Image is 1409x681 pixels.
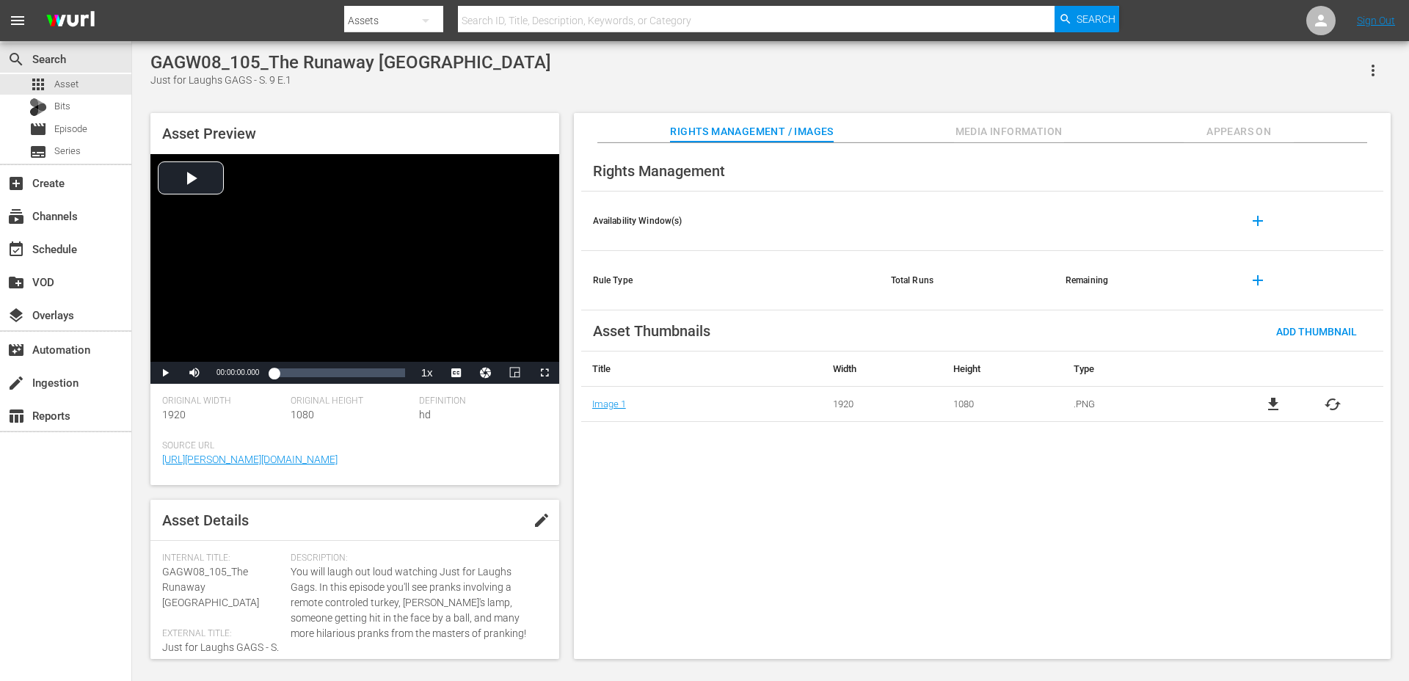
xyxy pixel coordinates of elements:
span: You will laugh out loud watching Just for Laughs Gags. In this episode you'll see pranks involvin... [291,564,540,641]
td: 1920 [822,387,942,422]
th: Width [822,352,942,387]
span: External Title: [162,628,283,640]
a: Sign Out [1357,15,1395,26]
th: Height [942,352,1063,387]
span: Ingestion [7,374,25,392]
td: .PNG [1063,387,1223,422]
div: Bits [29,98,47,116]
span: 00:00:00.000 [216,368,259,376]
img: ans4CAIJ8jUAAAAAAAAAAAAAAAAAAAAAAAAgQb4GAAAAAAAAAAAAAAAAAAAAAAAAJMjXAAAAAAAAAAAAAAAAAAAAAAAAgAT5G... [35,4,106,38]
button: Add Thumbnail [1264,318,1369,344]
span: Search [1077,6,1115,32]
button: Jump To Time [471,362,500,384]
a: Image 1 [592,398,626,409]
span: Channels [7,208,25,225]
button: Captions [442,362,471,384]
span: Create [7,175,25,192]
button: Fullscreen [530,362,559,384]
a: [URL][PERSON_NAME][DOMAIN_NAME] [162,454,338,465]
span: Automation [7,341,25,359]
td: 1080 [942,387,1063,422]
div: Progress Bar [274,368,404,377]
button: Mute [180,362,209,384]
span: Rights Management [593,162,725,180]
span: add [1249,212,1267,230]
span: 1920 [162,409,186,420]
span: Just for Laughs GAGS - S. 9 E.1 [162,641,279,669]
div: Video Player [150,154,559,384]
button: Picture-in-Picture [500,362,530,384]
span: add [1249,272,1267,289]
span: Schedule [7,241,25,258]
button: add [1240,203,1275,238]
div: Just for Laughs GAGS - S. 9 E.1 [150,73,551,88]
span: Internal Title: [162,553,283,564]
button: add [1240,263,1275,298]
div: GAGW08_105_The Runaway [GEOGRAPHIC_DATA] [150,52,551,73]
span: Original Width [162,396,283,407]
span: Source Url [162,440,540,452]
button: cached [1324,396,1341,413]
span: VOD [7,274,25,291]
th: Rule Type [581,251,879,310]
a: file_download [1264,396,1282,413]
span: Reports [7,407,25,425]
span: GAGW08_105_The Runaway [GEOGRAPHIC_DATA] [162,566,259,608]
span: hd [419,409,431,420]
span: Series [54,144,81,159]
th: Type [1063,352,1223,387]
span: Episode [29,120,47,138]
th: Availability Window(s) [581,192,879,251]
span: Add Thumbnail [1264,326,1369,338]
button: Play [150,362,180,384]
span: Episode [54,122,87,136]
span: Asset Details [162,511,249,529]
span: Asset [29,76,47,93]
span: Series [29,143,47,161]
span: Overlays [7,307,25,324]
span: Bits [54,99,70,114]
span: Appears On [1184,123,1294,141]
span: edit [533,511,550,529]
button: Playback Rate [412,362,442,384]
th: Title [581,352,822,387]
button: edit [524,503,559,538]
span: Definition [419,396,540,407]
span: Rights Management / Images [670,123,833,141]
span: Description: [291,553,540,564]
span: Asset Thumbnails [593,322,710,340]
span: Original Height [291,396,412,407]
button: Search [1055,6,1119,32]
span: Asset [54,77,79,92]
span: Asset Preview [162,125,256,142]
th: Total Runs [879,251,1054,310]
span: Search [7,51,25,68]
th: Remaining [1054,251,1228,310]
span: 1080 [291,409,314,420]
span: menu [9,12,26,29]
span: Media Information [954,123,1064,141]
